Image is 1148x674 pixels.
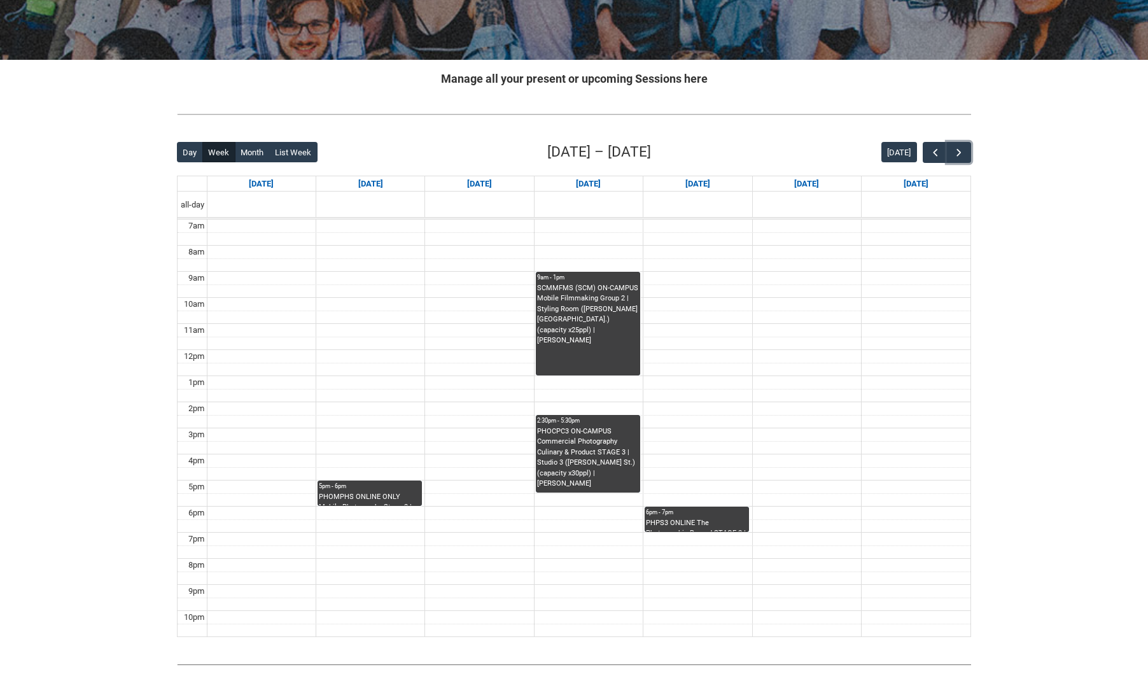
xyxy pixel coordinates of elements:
button: Previous Week [923,142,947,163]
div: 9am - 1pm [537,273,639,282]
a: Go to September 16, 2025 [465,176,494,192]
div: 6pm [186,507,207,519]
button: Day [177,142,203,162]
a: Go to September 18, 2025 [683,176,713,192]
a: Go to September 17, 2025 [573,176,603,192]
div: SCMMFMS (SCM) ON-CAMPUS Mobile Filmmaking Group 2 | Styling Room ([PERSON_NAME][GEOGRAPHIC_DATA].... [537,283,639,346]
div: 7am [186,220,207,232]
div: 3pm [186,428,207,441]
div: 10am [181,298,207,311]
div: 5pm [186,481,207,493]
a: Go to September 19, 2025 [792,176,822,192]
div: PHOCPC3 ON-CAMPUS Commercial Photography Culinary & Product STAGE 3 | Studio 3 ([PERSON_NAME] St.... [537,426,639,489]
a: Go to September 14, 2025 [246,176,276,192]
a: Go to September 20, 2025 [901,176,931,192]
div: 6pm - 7pm [646,508,748,517]
div: PHOMPHS ONLINE ONLY Mobile Photography Stage 3 | Online | [PERSON_NAME] [PERSON_NAME] [319,492,421,506]
div: 5pm - 6pm [319,482,421,491]
div: 4pm [186,454,207,467]
div: 9am [186,272,207,284]
div: 8pm [186,559,207,572]
button: Week [202,142,235,162]
h2: [DATE] – [DATE] [547,141,651,163]
div: 1pm [186,376,207,389]
img: REDU_GREY_LINE [177,108,971,121]
div: 12pm [181,350,207,363]
button: List Week [269,142,318,162]
span: all-day [178,199,207,211]
img: REDU_GREY_LINE [177,657,971,671]
button: Next Week [947,142,971,163]
div: 2pm [186,402,207,415]
div: 11am [181,324,207,337]
div: 2:30pm - 5:30pm [537,416,639,425]
div: 9pm [186,585,207,598]
div: 8am [186,246,207,258]
a: Go to September 15, 2025 [356,176,386,192]
button: Month [235,142,270,162]
div: 10pm [181,611,207,624]
h2: Manage all your present or upcoming Sessions here [177,70,971,87]
button: [DATE] [881,142,917,162]
div: 7pm [186,533,207,545]
div: PHPS3 ONLINE The Photographic Record STAGE 3 | Online | [PERSON_NAME] [646,518,748,532]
